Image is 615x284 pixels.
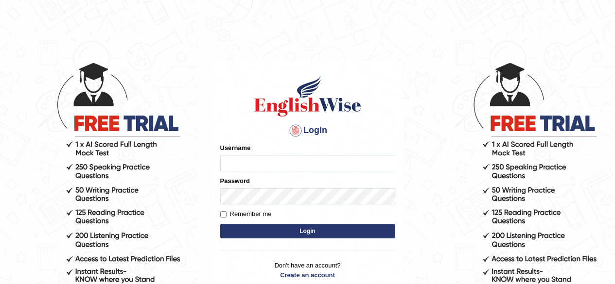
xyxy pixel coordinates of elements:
[220,143,251,152] label: Username
[252,74,363,118] img: Logo of English Wise sign in for intelligent practice with AI
[220,270,395,280] a: Create an account
[220,211,227,217] input: Remember me
[220,209,272,219] label: Remember me
[220,224,395,238] button: Login
[220,176,250,185] label: Password
[220,123,395,138] h4: Login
